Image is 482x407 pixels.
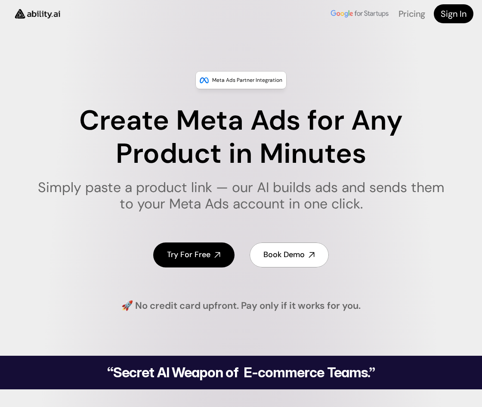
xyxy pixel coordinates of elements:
[441,8,467,20] h4: Sign In
[212,76,282,84] p: Meta Ads Partner Integration
[399,8,425,19] a: Pricing
[85,366,397,379] h2: “Secret AI Weapon of E-commerce Teams.”
[250,242,329,267] a: Book Demo
[167,249,210,260] h4: Try For Free
[153,242,235,267] a: Try For Free
[263,249,305,260] h4: Book Demo
[32,104,450,171] h1: Create Meta Ads for Any Product in Minutes
[121,299,361,313] h4: 🚀 No credit card upfront. Pay only if it works for you.
[32,179,450,212] h1: Simply paste a product link — our AI builds ads and sends them to your Meta Ads account in one cl...
[434,4,473,23] a: Sign In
